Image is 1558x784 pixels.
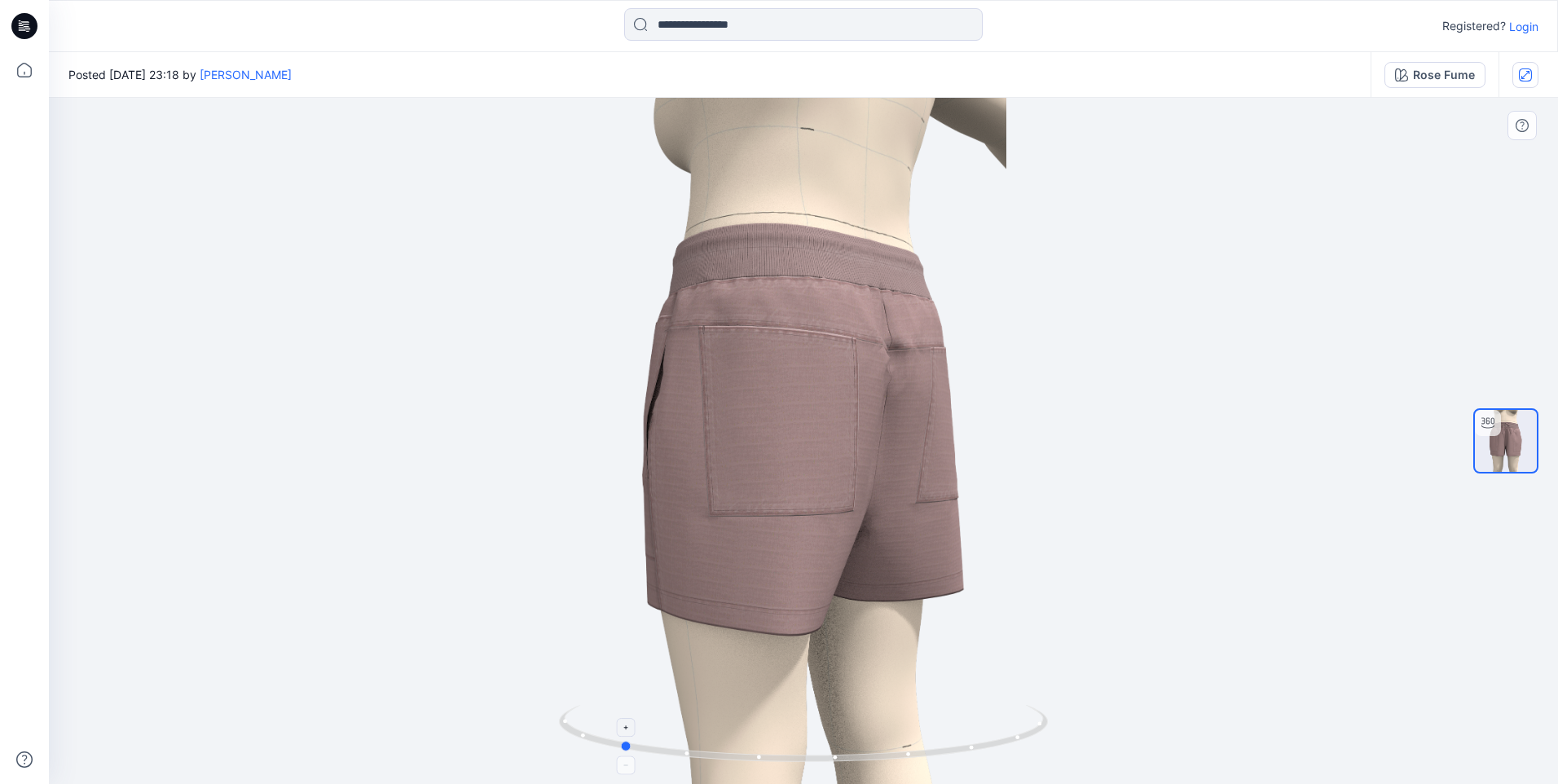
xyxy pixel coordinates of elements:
[1509,18,1538,35] p: Login
[1384,62,1485,88] button: Rose Fume
[68,66,292,83] span: Posted [DATE] 23:18 by
[1475,410,1537,472] img: turntable-27-08-2025-20:18:43
[200,68,292,81] a: [PERSON_NAME]
[1442,16,1506,36] p: Registered?
[1413,66,1475,84] div: Rose Fume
